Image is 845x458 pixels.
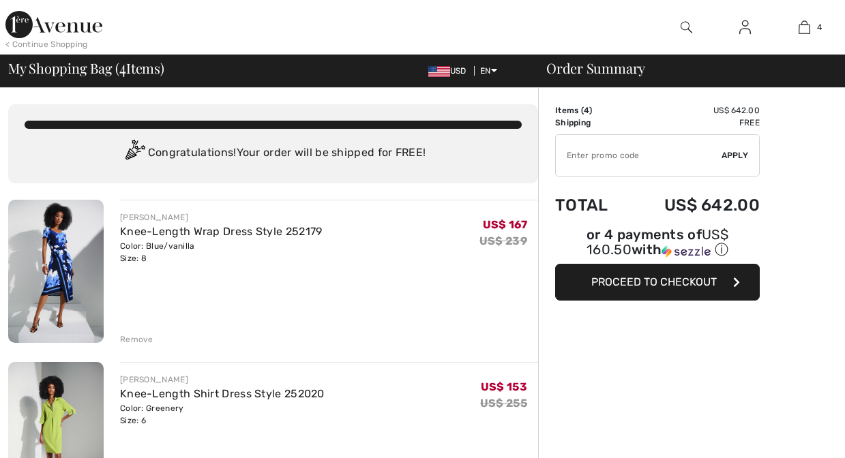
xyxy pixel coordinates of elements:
div: [PERSON_NAME] [120,373,325,386]
s: US$ 255 [480,397,527,410]
td: Total [555,182,628,228]
img: Knee-Length Wrap Dress Style 252179 [8,200,104,343]
img: US Dollar [428,66,450,77]
span: 4 [584,106,589,115]
a: Sign In [728,19,762,36]
span: US$ 153 [481,380,527,393]
span: 4 [817,21,822,33]
span: Proceed to Checkout [591,275,717,288]
div: or 4 payments of with [555,228,760,259]
span: 4 [119,58,126,76]
input: Promo code [556,135,722,176]
img: My Bag [799,19,810,35]
span: USD [428,66,472,76]
span: My Shopping Bag ( Items) [8,61,164,75]
div: Remove [120,333,153,346]
span: EN [480,66,497,76]
div: Color: Blue/vanilla Size: 8 [120,240,323,264]
td: US$ 642.00 [628,104,760,117]
div: Order Summary [530,61,837,75]
div: or 4 payments ofUS$ 160.50withSezzle Click to learn more about Sezzle [555,228,760,264]
img: My Info [739,19,751,35]
a: Knee-Length Shirt Dress Style 252020 [120,387,325,400]
div: Color: Greenery Size: 6 [120,402,325,427]
button: Proceed to Checkout [555,264,760,301]
s: US$ 239 [479,234,527,247]
div: Congratulations! Your order will be shipped for FREE! [25,140,522,167]
div: [PERSON_NAME] [120,211,323,224]
div: < Continue Shopping [5,38,88,50]
span: US$ 160.50 [587,226,728,258]
img: 1ère Avenue [5,11,102,38]
a: 4 [775,19,833,35]
td: Shipping [555,117,628,129]
td: US$ 642.00 [628,182,760,228]
a: Knee-Length Wrap Dress Style 252179 [120,225,323,238]
span: Apply [722,149,749,162]
span: US$ 167 [483,218,527,231]
img: Congratulation2.svg [121,140,148,167]
td: Free [628,117,760,129]
td: Items ( ) [555,104,628,117]
img: search the website [681,19,692,35]
img: Sezzle [662,245,711,258]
